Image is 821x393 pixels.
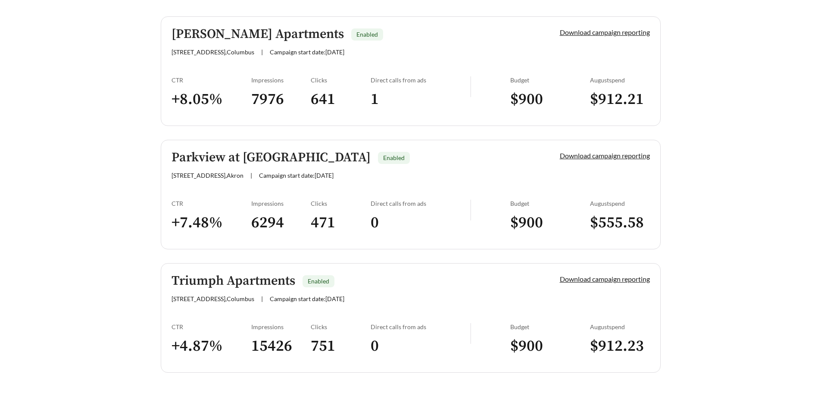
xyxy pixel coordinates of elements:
[590,76,650,84] div: August spend
[371,76,470,84] div: Direct calls from ads
[311,323,371,330] div: Clicks
[172,172,243,179] span: [STREET_ADDRESS] , Akron
[590,90,650,109] h3: $ 912.21
[250,172,252,179] span: |
[308,277,329,285] span: Enabled
[590,336,650,356] h3: $ 912.23
[270,48,344,56] span: Campaign start date: [DATE]
[371,323,470,330] div: Direct calls from ads
[510,76,590,84] div: Budget
[270,295,344,302] span: Campaign start date: [DATE]
[311,76,371,84] div: Clicks
[371,336,470,356] h3: 0
[172,76,251,84] div: CTR
[161,263,661,373] a: Triumph ApartmentsEnabled[STREET_ADDRESS],Columbus|Campaign start date:[DATE]Download campaign re...
[311,336,371,356] h3: 751
[311,213,371,233] h3: 471
[470,200,471,220] img: line
[172,27,344,41] h5: [PERSON_NAME] Apartments
[371,90,470,109] h3: 1
[510,200,590,207] div: Budget
[161,16,661,126] a: [PERSON_NAME] ApartmentsEnabled[STREET_ADDRESS],Columbus|Campaign start date:[DATE]Download campa...
[371,213,470,233] h3: 0
[251,336,311,356] h3: 15426
[510,323,590,330] div: Budget
[261,48,263,56] span: |
[510,336,590,356] h3: $ 900
[311,200,371,207] div: Clicks
[259,172,334,179] span: Campaign start date: [DATE]
[251,76,311,84] div: Impressions
[590,213,650,233] h3: $ 555.58
[161,140,661,249] a: Parkview at [GEOGRAPHIC_DATA]Enabled[STREET_ADDRESS],Akron|Campaign start date:[DATE]Download cam...
[251,200,311,207] div: Impressions
[172,336,251,356] h3: + 4.87 %
[590,323,650,330] div: August spend
[371,200,470,207] div: Direct calls from ads
[560,28,650,36] a: Download campaign reporting
[356,31,378,38] span: Enabled
[251,90,311,109] h3: 7976
[311,90,371,109] h3: 641
[172,213,251,233] h3: + 7.48 %
[172,295,254,302] span: [STREET_ADDRESS] , Columbus
[470,76,471,97] img: line
[172,151,371,165] h5: Parkview at [GEOGRAPHIC_DATA]
[172,90,251,109] h3: + 8.05 %
[251,323,311,330] div: Impressions
[172,48,254,56] span: [STREET_ADDRESS] , Columbus
[510,90,590,109] h3: $ 900
[560,275,650,283] a: Download campaign reporting
[172,323,251,330] div: CTR
[510,213,590,233] h3: $ 900
[251,213,311,233] h3: 6294
[560,151,650,160] a: Download campaign reporting
[172,274,295,288] h5: Triumph Apartments
[383,154,405,161] span: Enabled
[172,200,251,207] div: CTR
[470,323,471,344] img: line
[590,200,650,207] div: August spend
[261,295,263,302] span: |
